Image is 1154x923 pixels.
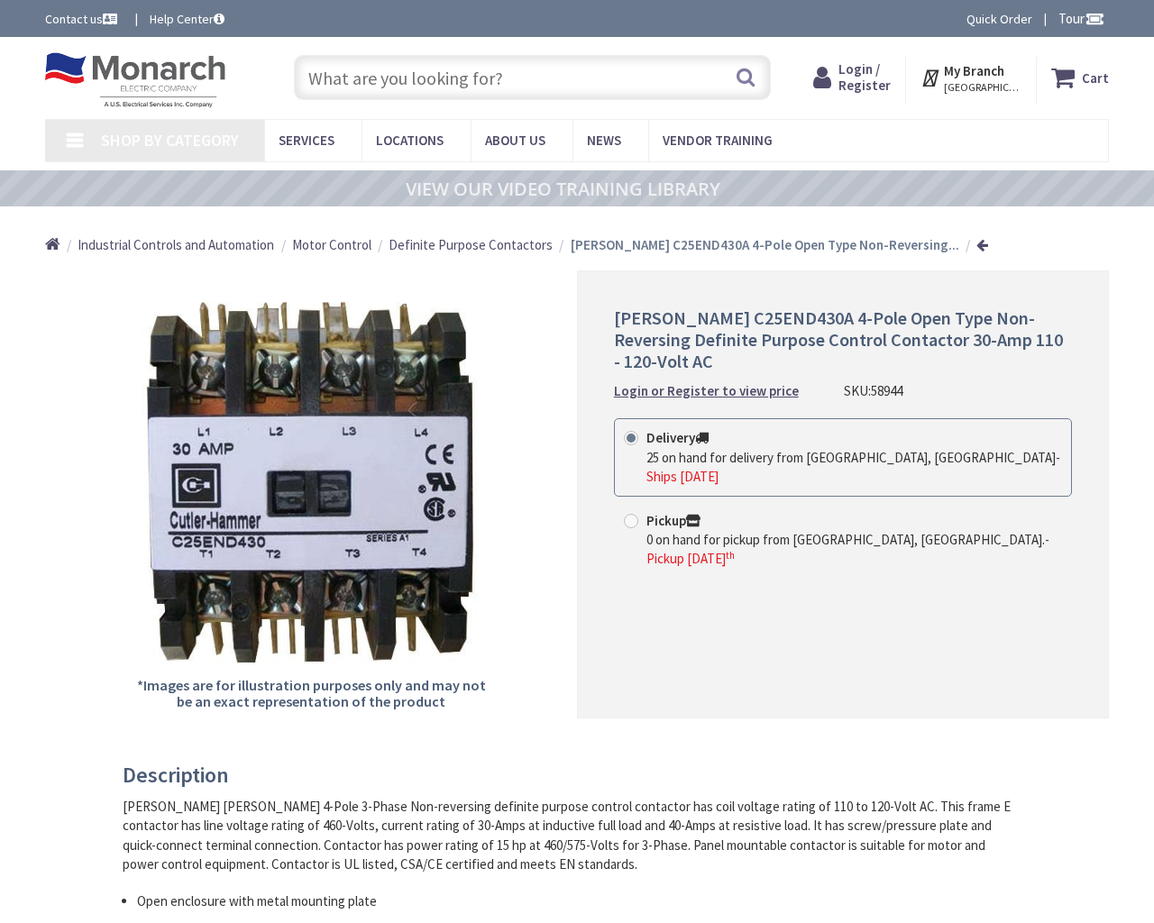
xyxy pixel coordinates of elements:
[78,236,274,253] span: Industrial Controls and Automation
[45,10,121,28] a: Contact us
[78,235,274,254] a: Industrial Controls and Automation
[646,530,1062,569] div: -
[376,132,444,149] span: Locations
[1058,10,1104,27] span: Tour
[389,235,553,254] a: Definite Purpose Contactors
[406,179,720,199] a: VIEW OUR VIDEO TRAINING LIBRARY
[838,60,891,94] span: Login / Register
[389,236,553,253] span: Definite Purpose Contactors
[292,235,371,254] a: Motor Control
[614,381,799,400] a: Login or Register to view price
[646,468,719,485] span: Ships [DATE]
[646,449,1056,466] span: 25 on hand for delivery from [GEOGRAPHIC_DATA], [GEOGRAPHIC_DATA]
[871,382,902,399] span: 58944
[944,80,1021,95] span: [GEOGRAPHIC_DATA], [GEOGRAPHIC_DATA]
[646,531,1045,548] span: 0 on hand for pickup from [GEOGRAPHIC_DATA], [GEOGRAPHIC_DATA].
[137,891,1018,910] li: Open enclosure with metal mounting plate
[123,797,1018,874] div: [PERSON_NAME] [PERSON_NAME] 4-Pole 3-Phase Non-reversing definite purpose control contactor has c...
[485,132,545,149] span: About Us
[646,448,1062,487] div: -
[646,512,701,529] strong: Pickup
[130,678,491,709] h5: *Images are for illustration purposes only and may not be an exact representation of the product
[646,550,735,567] span: Pickup [DATE]
[1051,61,1109,94] a: Cart
[944,62,1004,79] strong: My Branch
[150,10,224,28] a: Help Center
[123,763,1018,787] h3: Description
[45,52,225,108] img: Monarch Electric Company
[663,132,773,149] span: Vendor Training
[844,381,902,400] div: SKU:
[920,61,1021,94] div: My Branch [GEOGRAPHIC_DATA], [GEOGRAPHIC_DATA]
[966,10,1032,28] a: Quick Order
[614,306,1063,372] span: [PERSON_NAME] C25END430A 4-Pole Open Type Non-Reversing Definite Purpose Control Contactor 30-Amp...
[131,302,492,663] img: Eaton C25END430A 4-Pole Open Type Non-Reversing Definite Purpose Control Contactor 30-Amp 110 - 1...
[294,55,771,100] input: What are you looking for?
[813,61,891,94] a: Login / Register
[726,549,735,562] sup: th
[571,236,959,253] strong: [PERSON_NAME] C25END430A 4-Pole Open Type Non-Reversing...
[614,382,799,399] strong: Login or Register to view price
[587,132,621,149] span: News
[1082,61,1109,94] strong: Cart
[292,236,371,253] span: Motor Control
[101,130,239,151] span: Shop By Category
[279,132,334,149] span: Services
[646,429,709,446] strong: Delivery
